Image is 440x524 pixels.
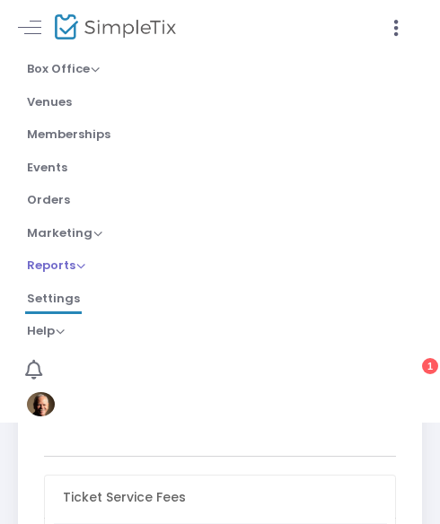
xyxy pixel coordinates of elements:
[25,187,72,216] a: Orders
[52,483,389,511] span: Ticket Service Fees
[27,126,110,144] span: Memberships
[25,89,74,118] a: Venues
[25,318,66,347] a: Help
[25,56,101,85] a: Box Office
[27,60,100,77] span: Box Office
[25,252,87,282] a: Reports
[27,191,70,209] span: Orders
[422,358,438,374] div: 1
[25,285,82,315] a: Settings
[27,224,102,241] span: Marketing
[27,290,80,308] span: Settings
[25,121,112,151] a: Memberships
[27,257,85,274] span: Reports
[25,220,104,249] a: Marketing
[27,322,65,339] span: Help
[27,93,72,111] span: Venues
[27,159,67,177] span: Events
[25,154,69,184] a: Events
